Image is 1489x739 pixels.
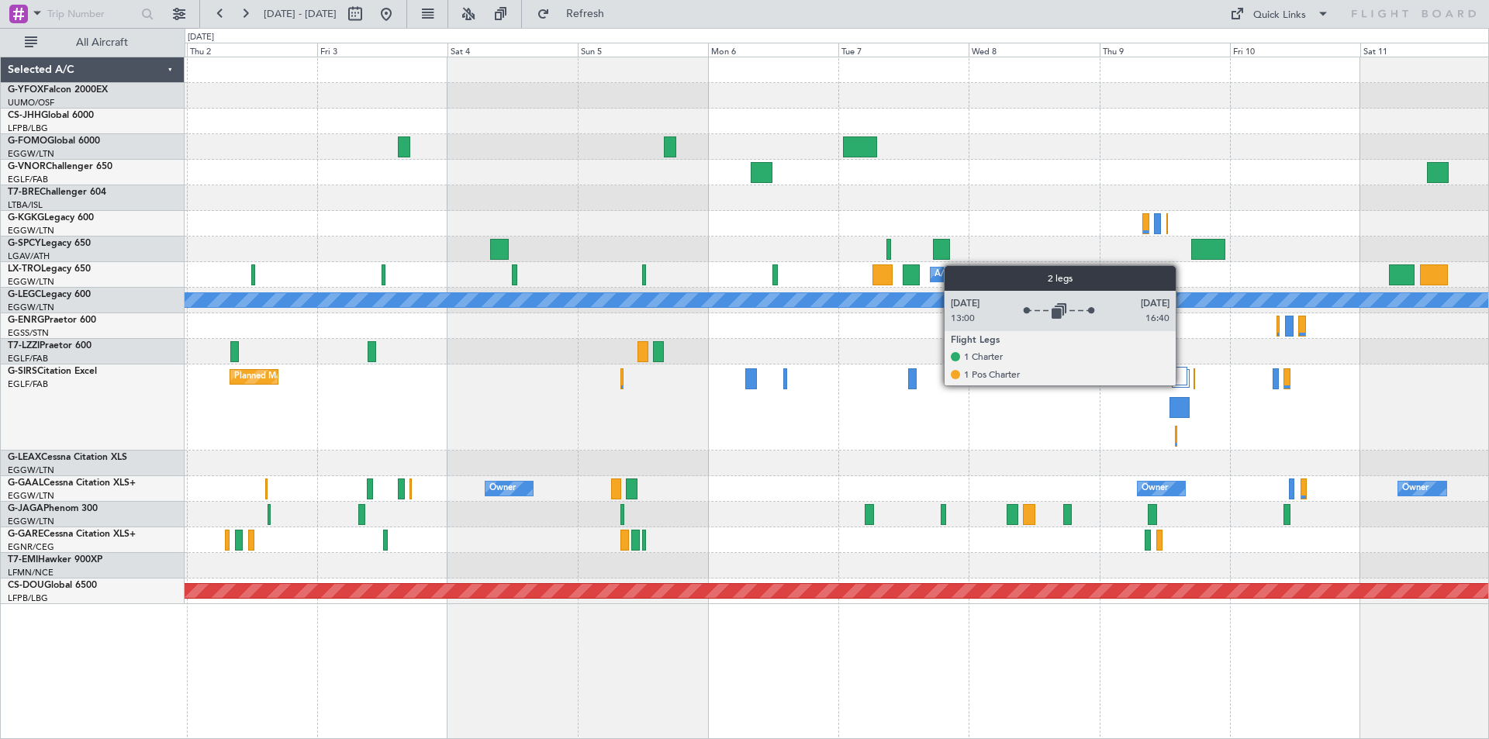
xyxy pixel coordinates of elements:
[578,43,708,57] div: Sun 5
[553,9,618,19] span: Refresh
[8,250,50,262] a: LGAV/ATH
[1402,477,1429,500] div: Owner
[8,478,43,488] span: G-GAAL
[489,477,516,500] div: Owner
[317,43,447,57] div: Fri 3
[264,7,337,21] span: [DATE] - [DATE]
[8,188,106,197] a: T7-BREChallenger 604
[8,123,48,134] a: LFPB/LBG
[8,327,49,339] a: EGSS/STN
[47,2,136,26] input: Trip Number
[8,530,43,539] span: G-GARE
[8,378,48,390] a: EGLF/FAB
[8,264,41,274] span: LX-TRO
[8,592,48,604] a: LFPB/LBG
[1230,43,1360,57] div: Fri 10
[8,148,54,160] a: EGGW/LTN
[8,341,40,351] span: T7-LZZI
[8,290,91,299] a: G-LEGCLegacy 600
[530,2,623,26] button: Refresh
[8,478,136,488] a: G-GAALCessna Citation XLS+
[8,516,54,527] a: EGGW/LTN
[8,276,54,288] a: EGGW/LTN
[8,162,112,171] a: G-VNORChallenger 650
[8,239,41,248] span: G-SPCY
[969,43,1099,57] div: Wed 8
[8,111,41,120] span: CS-JHH
[8,264,91,274] a: LX-TROLegacy 650
[188,31,214,44] div: [DATE]
[8,111,94,120] a: CS-JHHGlobal 6000
[8,490,54,502] a: EGGW/LTN
[8,213,44,223] span: G-KGKG
[8,199,43,211] a: LTBA/ISL
[8,316,44,325] span: G-ENRG
[40,37,164,48] span: All Aircraft
[8,174,48,185] a: EGLF/FAB
[8,302,54,313] a: EGGW/LTN
[1100,43,1230,57] div: Thu 9
[8,453,41,462] span: G-LEAX
[234,365,478,388] div: Planned Maint [GEOGRAPHIC_DATA] ([GEOGRAPHIC_DATA])
[8,341,92,351] a: T7-LZZIPraetor 600
[8,504,43,513] span: G-JAGA
[8,567,54,578] a: LFMN/NCE
[17,30,168,55] button: All Aircraft
[8,541,54,553] a: EGNR/CEG
[8,239,91,248] a: G-SPCYLegacy 650
[8,555,102,565] a: T7-EMIHawker 900XP
[1222,2,1337,26] button: Quick Links
[8,162,46,171] span: G-VNOR
[8,290,41,299] span: G-LEGC
[8,136,100,146] a: G-FOMOGlobal 6000
[8,464,54,476] a: EGGW/LTN
[708,43,838,57] div: Mon 6
[8,581,44,590] span: CS-DOU
[187,43,317,57] div: Thu 2
[1253,8,1306,23] div: Quick Links
[8,555,38,565] span: T7-EMI
[8,504,98,513] a: G-JAGAPhenom 300
[8,225,54,237] a: EGGW/LTN
[8,188,40,197] span: T7-BRE
[8,136,47,146] span: G-FOMO
[447,43,578,57] div: Sat 4
[8,85,108,95] a: G-YFOXFalcon 2000EX
[8,316,96,325] a: G-ENRGPraetor 600
[838,43,969,57] div: Tue 7
[8,367,97,376] a: G-SIRSCitation Excel
[8,97,54,109] a: UUMO/OSF
[8,581,97,590] a: CS-DOUGlobal 6500
[8,453,127,462] a: G-LEAXCessna Citation XLS
[935,263,999,286] div: A/C Unavailable
[8,367,37,376] span: G-SIRS
[1142,477,1168,500] div: Owner
[8,213,94,223] a: G-KGKGLegacy 600
[8,85,43,95] span: G-YFOX
[8,353,48,364] a: EGLF/FAB
[8,530,136,539] a: G-GARECessna Citation XLS+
